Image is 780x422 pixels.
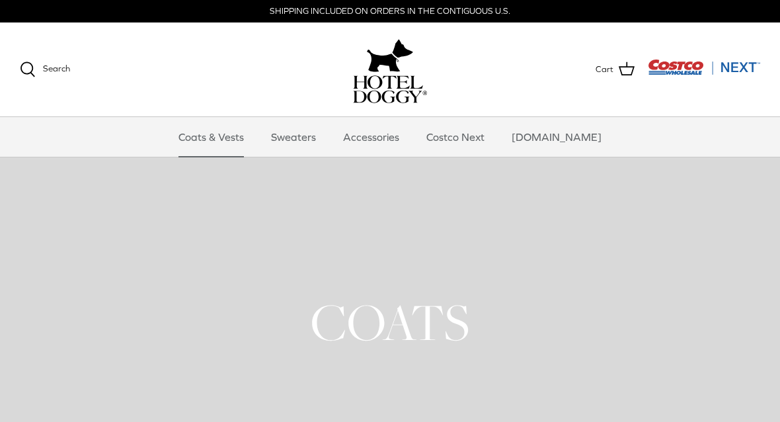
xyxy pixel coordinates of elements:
img: hoteldoggycom [353,75,427,103]
a: Search [20,62,70,77]
a: Accessories [331,117,411,157]
h1: COATS [20,290,760,355]
a: Visit Costco Next [648,67,760,77]
a: hoteldoggy.com hoteldoggycom [353,36,427,103]
a: [DOMAIN_NAME] [500,117,613,157]
img: Costco Next [648,59,760,75]
img: hoteldoggy.com [367,36,413,75]
span: Search [43,63,70,73]
a: Coats & Vests [167,117,256,157]
a: Costco Next [414,117,496,157]
span: Cart [596,63,613,77]
a: Sweaters [259,117,328,157]
a: Cart [596,61,635,78]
